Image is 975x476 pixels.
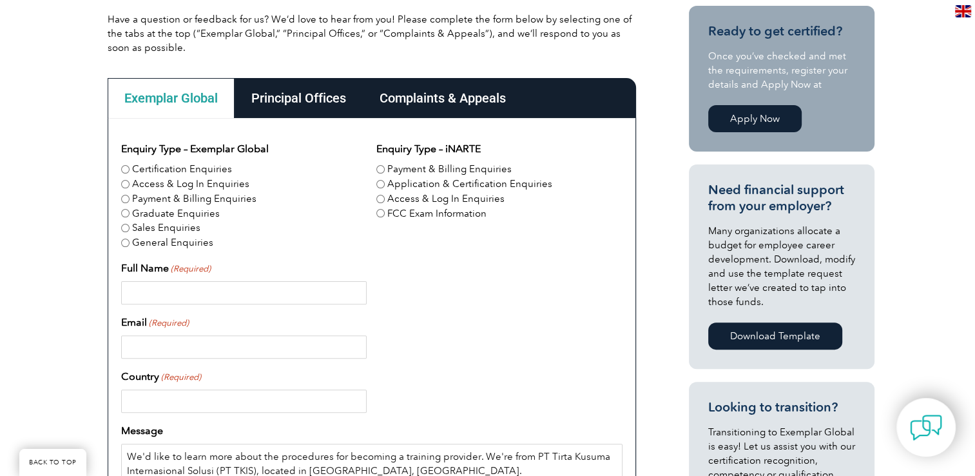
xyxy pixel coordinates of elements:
[363,78,523,118] div: Complaints & Appeals
[19,449,86,476] a: BACK TO TOP
[132,177,249,192] label: Access & Log In Enquiries
[955,5,971,17] img: en
[235,78,363,118] div: Principal Offices
[108,12,636,55] p: Have a question or feedback for us? We’d love to hear from you! Please complete the form below by...
[708,23,855,39] h3: Ready to get certified?
[132,221,200,235] label: Sales Enquiries
[132,235,213,250] label: General Enquiries
[169,263,211,275] span: (Required)
[121,369,201,384] label: Country
[708,105,802,132] a: Apply Now
[387,177,552,192] label: Application & Certification Enquiries
[708,399,855,415] h3: Looking to transition?
[121,261,211,276] label: Full Name
[708,224,855,309] p: Many organizations allocate a budget for employee career development. Download, modify and use th...
[121,315,189,330] label: Email
[148,317,189,330] span: (Required)
[708,322,842,350] a: Download Template
[160,371,201,384] span: (Required)
[121,423,163,439] label: Message
[387,206,487,221] label: FCC Exam Information
[132,162,232,177] label: Certification Enquiries
[108,78,235,118] div: Exemplar Global
[132,206,220,221] label: Graduate Enquiries
[387,192,505,206] label: Access & Log In Enquiries
[708,182,855,214] h3: Need financial support from your employer?
[121,141,269,157] legend: Enquiry Type – Exemplar Global
[387,162,512,177] label: Payment & Billing Enquiries
[910,412,942,444] img: contact-chat.png
[132,192,256,206] label: Payment & Billing Enquiries
[376,141,481,157] legend: Enquiry Type – iNARTE
[708,49,855,92] p: Once you’ve checked and met the requirements, register your details and Apply Now at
